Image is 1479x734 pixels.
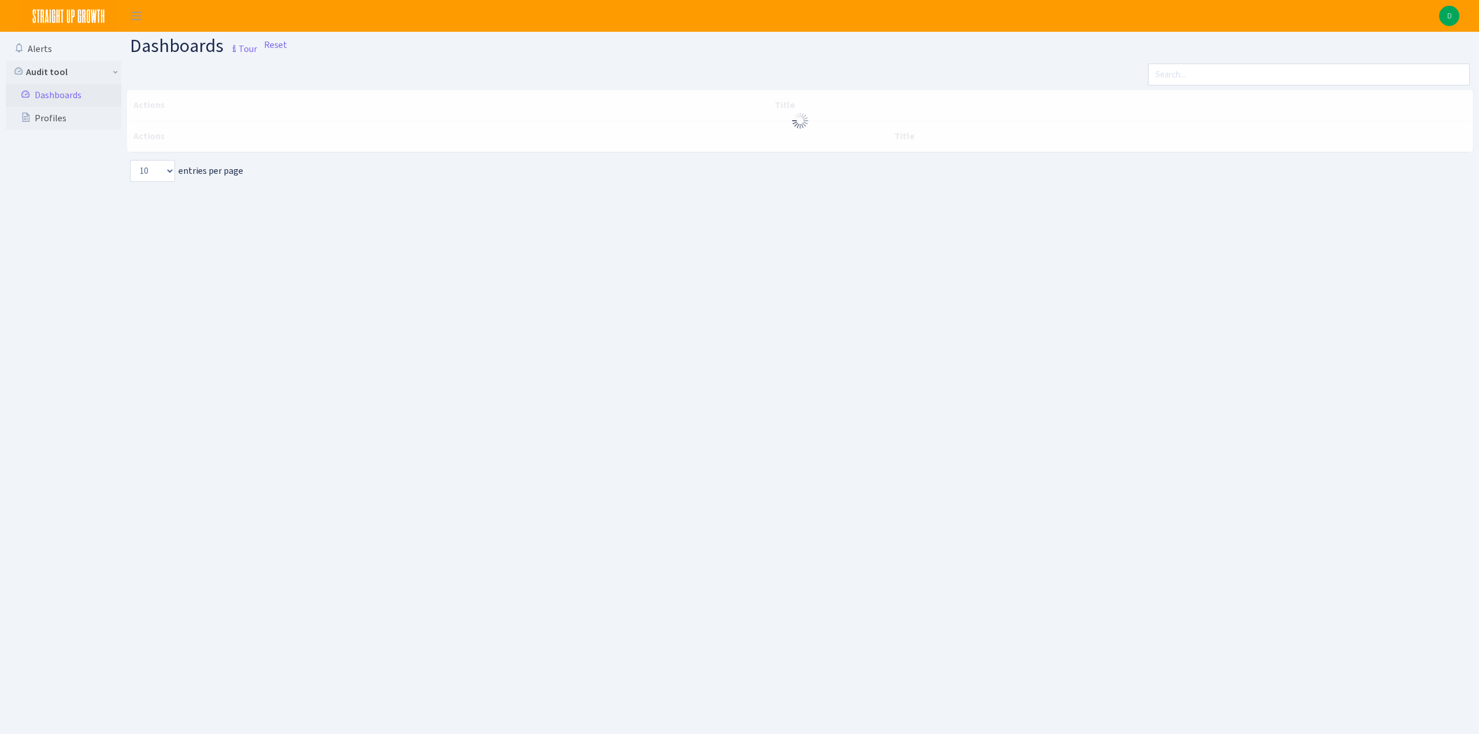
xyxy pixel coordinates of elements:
a: Tour [224,33,257,58]
a: Profiles [6,107,121,130]
input: Search... [1148,64,1470,85]
a: D [1439,6,1459,26]
select: entries per page [130,160,175,182]
button: Toggle navigation [122,6,151,25]
a: Dashboards [6,84,121,107]
a: Reset [264,38,287,52]
a: Audit tool [6,61,121,84]
img: Processing... [791,111,809,130]
img: Danny Carr [1439,6,1459,26]
label: entries per page [130,160,243,182]
h1: Dashboards [130,36,257,59]
a: Alerts [6,38,121,61]
small: Tour [227,39,257,59]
